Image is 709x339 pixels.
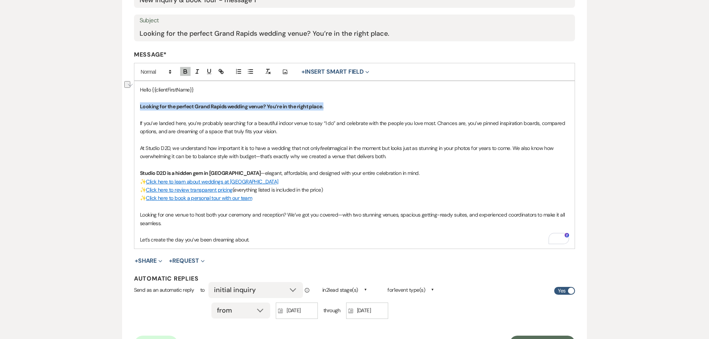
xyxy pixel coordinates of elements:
span: ▲ [431,287,434,293]
p: Looking for one venue to host both your ceremony and reception? We’ve got you covered—with two st... [140,211,569,227]
p: Hello {{clientFirstName}} [140,86,569,94]
em: feels [320,145,330,151]
span: + [301,69,305,75]
span: in 2 lead stage(s) [322,285,358,295]
button: Insert Smart Field [299,67,372,76]
div: [DATE] [346,303,388,319]
a: Click here to review transparent pricing [146,186,233,193]
div: To enrich screen reader interactions, please activate Accessibility in Grammarly extension settings [134,81,575,248]
span: through [323,307,341,314]
button: Share [135,258,163,264]
p: At Studio D2D, we understand how important it is to have a wedding that not only magical in the m... [140,144,569,161]
a: Click here to book a personal tour with our team [146,195,252,201]
span: + [169,258,172,264]
label: Message* [134,51,575,58]
p: ✨ [140,194,569,202]
span: ▲ [364,287,367,293]
span: to [200,286,205,294]
p: Let’s create the day you’ve been dreaming about. [140,236,569,244]
p: If you’ve landed here, you’re probably searching for a beautiful indoor venue to say “I do” and c... [140,119,569,136]
div: [DATE] [276,303,318,319]
span: Yes [558,286,565,295]
p: ✨ [140,178,569,186]
span: + [135,258,138,264]
label: Subject [140,15,570,26]
span: for 1 event type(s) [387,285,425,295]
a: Click here to learn about weddings at [GEOGRAPHIC_DATA] [146,178,278,185]
p: —elegant, affordable, and designed with your entire celebration in mind. [140,169,569,177]
button: Request [169,258,204,264]
h4: Automatic Replies [134,275,575,282]
p: ✨ (everything listed is included in the price) [140,186,569,194]
strong: Studio D2D is a hidden gem in [GEOGRAPHIC_DATA] [140,170,261,176]
strong: Looking for the perfect Grand Rapids wedding venue? You’re in the right place. [140,103,323,110]
span: Send as an automatic reply [134,287,194,293]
